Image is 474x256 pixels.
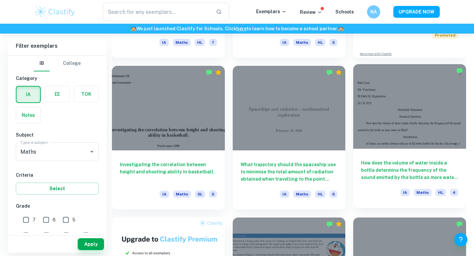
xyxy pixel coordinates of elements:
span: IA [280,39,289,46]
button: TOK [74,86,98,102]
a: How does the volume of water inside a bottle determine the frequency of the sound emitted by the ... [353,66,466,210]
span: HL [435,189,446,196]
img: Clastify logo [34,5,76,18]
span: 6 [329,191,337,198]
span: Maths [293,39,311,46]
h6: What trajectory should the spaceship use to minimise the total amount of radiation obtained when ... [241,161,338,183]
button: Select [16,183,99,194]
button: Open [87,147,96,156]
span: 5 [72,216,75,223]
div: Filter type choice [34,56,81,71]
span: SL [195,191,205,198]
label: Type a subject [20,140,48,145]
span: 3 [53,232,56,239]
span: 🏫 [131,26,136,31]
button: Help and Feedback [454,233,467,246]
span: 4 [450,189,458,196]
div: Premium [335,69,342,76]
button: IA [16,87,40,102]
img: Marked [206,69,212,76]
span: HL [195,39,205,46]
span: 5 [209,191,217,198]
span: Promoted [432,32,458,39]
h6: We just launched Clastify for Schools. Click to learn how to become a school partner. [1,25,473,32]
button: Apply [78,238,104,250]
span: HL [315,39,326,46]
span: Maths [173,191,191,198]
button: IB [34,56,50,71]
img: Marked [326,221,333,227]
a: Investigating the correlation between height and shooting ability in basketball.IAMathsSL5 [112,66,225,210]
button: NA [367,5,380,18]
span: 2 [73,232,75,239]
p: Review [300,9,322,16]
p: Exemplars [256,8,287,15]
img: Marked [456,67,463,74]
a: here [236,26,247,31]
span: 🏫 [338,26,344,31]
span: HL [315,191,326,198]
span: Maths [173,39,191,46]
span: IA [159,39,169,46]
span: IA [280,191,289,198]
button: College [63,56,81,71]
div: Premium [335,221,342,227]
span: 1 [92,232,94,239]
button: Notes [16,107,40,123]
h6: Grade [16,202,99,210]
a: Schools [335,9,354,14]
h6: Investigating the correlation between height and shooting ability in basketball. [120,161,217,183]
span: 7 [33,216,36,223]
h6: NA [370,8,378,15]
h6: Category [16,75,99,82]
span: IA [160,191,169,198]
span: 5 [329,39,337,46]
h6: Filter exemplars [8,37,107,55]
a: Advertise with Clastify [360,52,392,56]
span: 6 [53,216,56,223]
div: Premium [215,69,222,76]
button: EE [45,86,69,102]
span: Maths [293,191,311,198]
h6: Subject [16,131,99,139]
span: 4 [33,232,36,239]
span: IA [400,189,410,196]
img: Marked [456,221,463,227]
a: What trajectory should the spaceship use to minimise the total amount of radiation obtained when ... [233,66,346,210]
img: Marked [326,69,333,76]
span: Maths [414,189,432,196]
h6: Criteria [16,171,99,179]
input: Search for any exemplars... [103,3,211,21]
span: 7 [209,39,217,46]
button: UPGRADE NOW [393,6,440,18]
h6: How does the volume of water inside a bottle determine the frequency of the sound emitted by the ... [361,159,458,181]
